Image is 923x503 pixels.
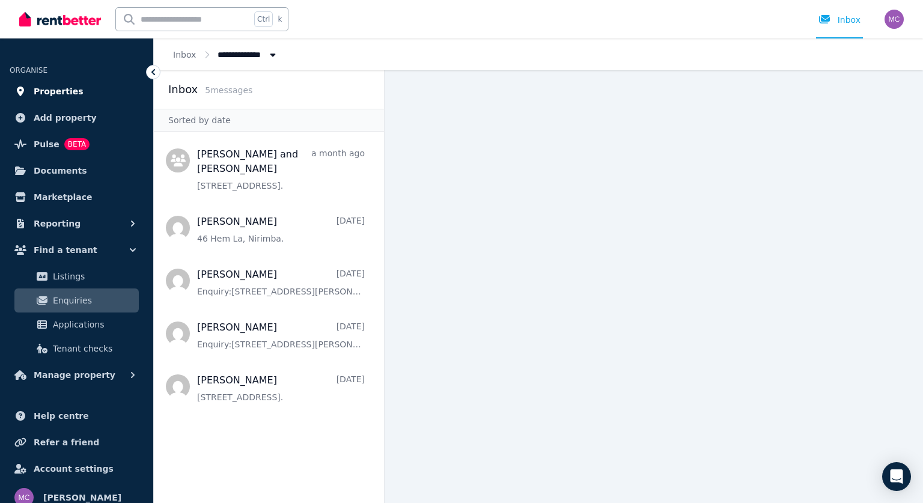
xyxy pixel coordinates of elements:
[34,111,97,125] span: Add property
[14,337,139,361] a: Tenant checks
[14,312,139,337] a: Applications
[10,132,144,156] a: PulseBETA
[10,238,144,262] button: Find a tenant
[168,81,198,98] h2: Inbox
[10,457,144,481] a: Account settings
[64,138,90,150] span: BETA
[197,215,365,245] a: [PERSON_NAME][DATE]46 Hem La, Nirimba.
[34,368,115,382] span: Manage property
[19,10,101,28] img: RentBetter
[154,38,298,70] nav: Breadcrumb
[10,79,144,103] a: Properties
[10,212,144,236] button: Reporting
[197,373,365,403] a: [PERSON_NAME][DATE][STREET_ADDRESS].
[254,11,273,27] span: Ctrl
[14,288,139,312] a: Enquiries
[197,267,365,297] a: [PERSON_NAME][DATE]Enquiry:[STREET_ADDRESS][PERSON_NAME][PERSON_NAME].
[53,317,134,332] span: Applications
[10,159,144,183] a: Documents
[278,14,282,24] span: k
[34,163,87,178] span: Documents
[34,409,89,423] span: Help centre
[154,109,384,132] div: Sorted by date
[10,430,144,454] a: Refer a friend
[885,10,904,29] img: Matthew Clarke
[53,293,134,308] span: Enquiries
[34,190,92,204] span: Marketplace
[14,264,139,288] a: Listings
[34,137,59,151] span: Pulse
[34,462,114,476] span: Account settings
[34,435,99,450] span: Refer a friend
[34,243,97,257] span: Find a tenant
[10,106,144,130] a: Add property
[34,84,84,99] span: Properties
[173,50,196,59] a: Inbox
[205,85,252,95] span: 5 message s
[34,216,81,231] span: Reporting
[197,320,365,350] a: [PERSON_NAME][DATE]Enquiry:[STREET_ADDRESS][PERSON_NAME][PERSON_NAME].
[10,363,144,387] button: Manage property
[10,66,47,75] span: ORGANISE
[10,185,144,209] a: Marketplace
[818,14,861,26] div: Inbox
[197,147,365,192] a: [PERSON_NAME] and [PERSON_NAME]a month ago[STREET_ADDRESS].
[53,269,134,284] span: Listings
[882,462,911,491] div: Open Intercom Messenger
[154,132,384,503] nav: Message list
[53,341,134,356] span: Tenant checks
[10,404,144,428] a: Help centre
